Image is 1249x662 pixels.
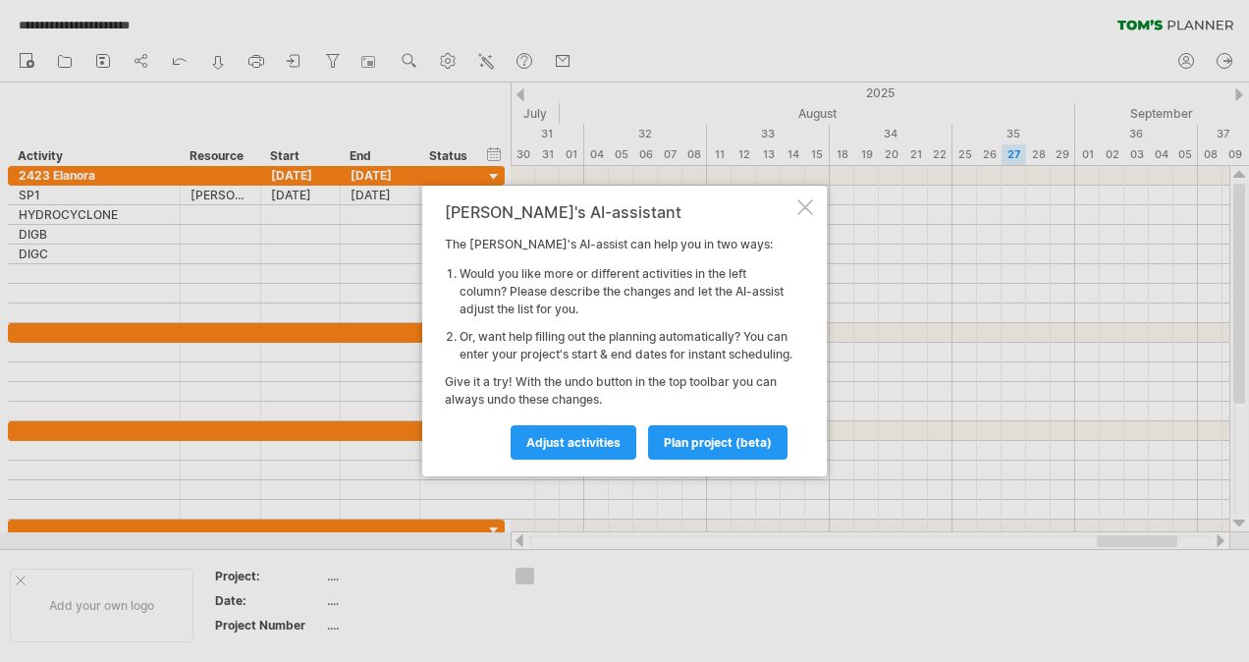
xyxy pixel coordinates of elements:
[460,265,793,318] li: Would you like more or different activities in the left column? Please describe the changes and l...
[445,203,793,459] div: The [PERSON_NAME]'s AI-assist can help you in two ways: Give it a try! With the undo button in th...
[648,425,787,460] a: plan project (beta)
[460,328,793,363] li: Or, want help filling out the planning automatically? You can enter your project's start & end da...
[511,425,636,460] a: Adjust activities
[664,435,772,450] span: plan project (beta)
[445,203,793,221] div: [PERSON_NAME]'s AI-assistant
[526,435,621,450] span: Adjust activities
